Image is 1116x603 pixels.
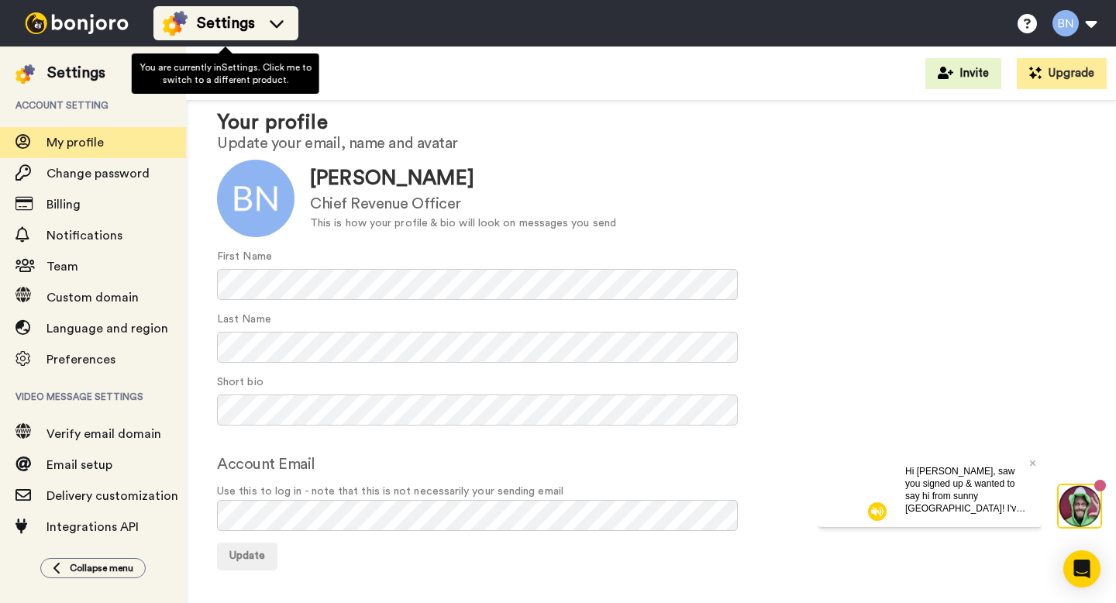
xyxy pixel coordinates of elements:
button: Upgrade [1017,58,1107,89]
span: Preferences [46,353,115,366]
button: Update [217,543,277,570]
span: Custom domain [46,291,139,304]
span: Settings [197,12,255,34]
label: Short bio [217,374,263,391]
span: Notifications [46,229,122,242]
div: This is how your profile & bio will look on messages you send [310,215,616,232]
div: Settings [47,62,105,84]
span: Email setup [46,459,112,471]
span: You are currently in Settings . Click me to switch to a different product. [139,63,311,84]
span: Change password [46,167,150,180]
h1: Your profile [217,112,1085,134]
label: Account Email [217,453,315,476]
img: settings-colored.svg [163,11,188,36]
span: Delivery customization [46,490,178,502]
button: Invite [925,58,1001,89]
span: My profile [46,136,104,149]
h2: Update your email, name and avatar [217,135,1085,152]
label: First Name [217,249,272,265]
label: Last Name [217,312,271,328]
span: Collapse menu [70,562,133,574]
span: Use this to log in - note that this is not necessarily your sending email [217,484,1085,500]
span: Hi [PERSON_NAME], saw you signed up & wanted to say hi from sunny [GEOGRAPHIC_DATA]! I've helped ... [87,13,207,148]
img: settings-colored.svg [15,64,35,84]
span: Update [229,550,265,561]
span: Team [46,260,78,273]
button: Collapse menu [40,558,146,578]
span: Integrations API [46,521,139,533]
span: Billing [46,198,81,211]
img: 3183ab3e-59ed-45f6-af1c-10226f767056-1659068401.jpg [2,3,43,45]
span: Language and region [46,322,168,335]
div: [PERSON_NAME] [310,164,616,193]
img: bj-logo-header-white.svg [19,12,135,34]
div: Open Intercom Messenger [1063,550,1100,587]
span: Verify email domain [46,428,161,440]
div: Chief Revenue Officer [310,193,616,215]
img: mute-white.svg [50,50,68,68]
